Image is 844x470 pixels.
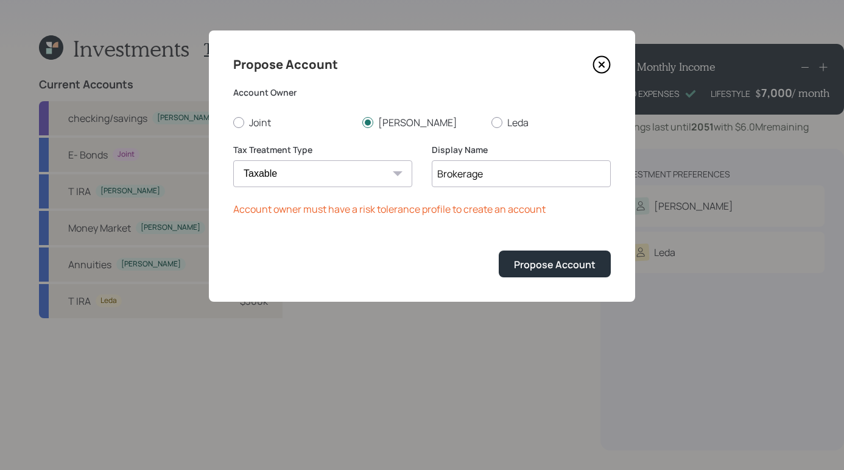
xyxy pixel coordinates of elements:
label: Account Owner [233,87,611,99]
p: Account owner must have a risk tolerance profile to create an account [233,202,611,216]
div: Propose Account [514,258,596,271]
label: [PERSON_NAME] [362,116,482,129]
label: Joint [233,116,353,129]
label: Display Name [432,144,611,156]
label: Tax Treatment Type [233,144,412,156]
h4: Propose Account [233,55,338,74]
button: Propose Account [499,251,611,277]
label: Leda [491,116,611,129]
